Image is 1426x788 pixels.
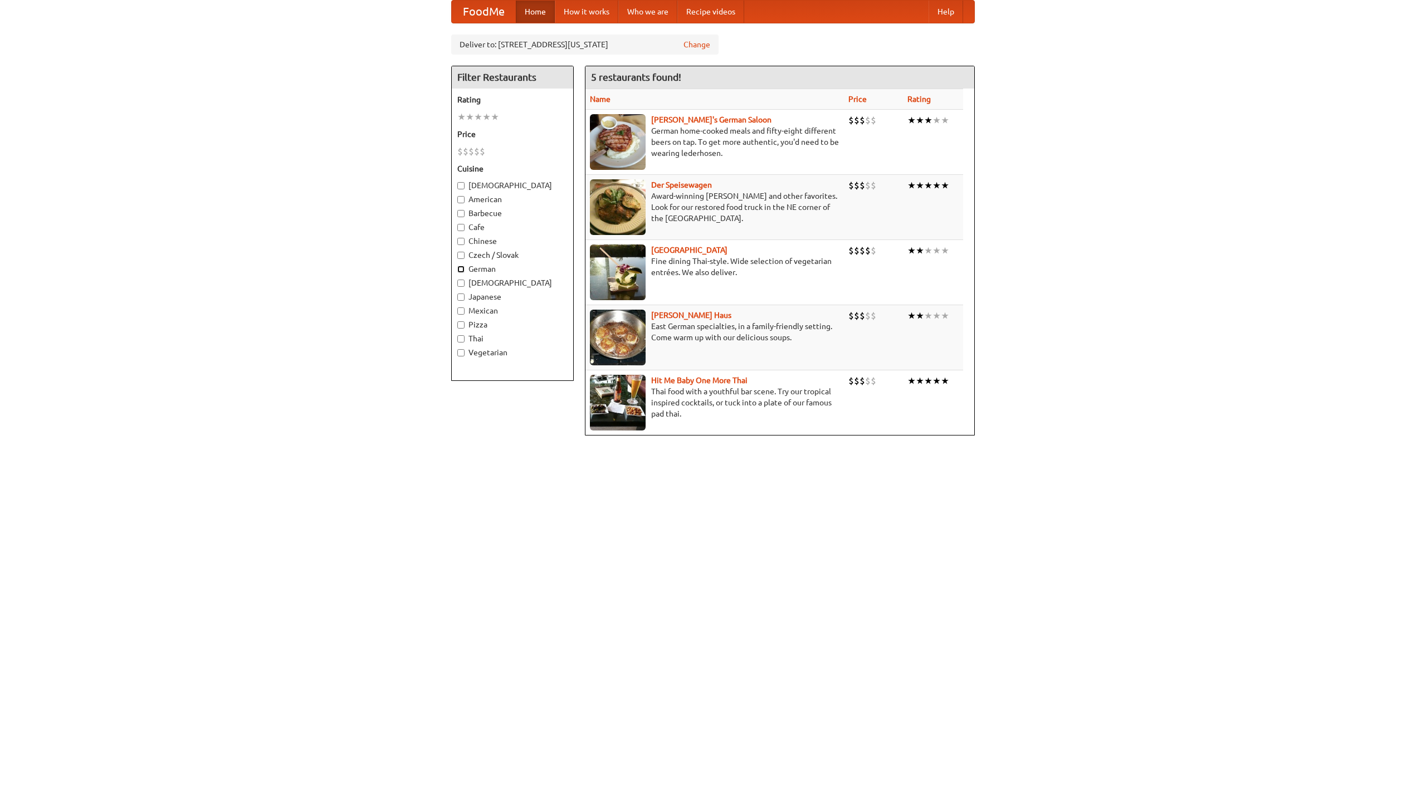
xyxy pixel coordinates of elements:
li: $ [859,310,865,322]
h5: Price [457,129,568,140]
input: Japanese [457,293,465,301]
li: ★ [916,114,924,126]
a: FoodMe [452,1,516,23]
label: Mexican [457,305,568,316]
li: ★ [491,111,499,123]
input: German [457,266,465,273]
li: $ [871,244,876,257]
label: American [457,194,568,205]
label: Barbecue [457,208,568,219]
input: Barbecue [457,210,465,217]
li: ★ [466,111,474,123]
h4: Filter Restaurants [452,66,573,89]
li: ★ [907,310,916,322]
label: Czech / Slovak [457,249,568,261]
li: ★ [482,111,491,123]
li: $ [859,375,865,387]
li: $ [848,310,854,322]
li: ★ [941,375,949,387]
li: $ [854,310,859,322]
li: ★ [932,310,941,322]
li: ★ [907,244,916,257]
li: ★ [924,375,932,387]
li: $ [859,244,865,257]
li: ★ [924,310,932,322]
input: Czech / Slovak [457,252,465,259]
li: $ [865,310,871,322]
a: Price [848,95,867,104]
li: ★ [932,179,941,192]
input: Cafe [457,224,465,231]
li: $ [468,145,474,158]
img: satay.jpg [590,244,646,300]
input: Thai [457,335,465,342]
li: $ [848,244,854,257]
a: Name [590,95,611,104]
p: Thai food with a youthful bar scene. Try our tropical inspired cocktails, or tuck into a plate of... [590,386,839,419]
label: [DEMOGRAPHIC_DATA] [457,180,568,191]
li: $ [871,114,876,126]
label: Cafe [457,222,568,233]
li: ★ [932,375,941,387]
a: Change [683,39,710,50]
li: ★ [924,114,932,126]
li: ★ [916,310,924,322]
input: American [457,196,465,203]
li: $ [859,179,865,192]
li: ★ [907,114,916,126]
label: Thai [457,333,568,344]
a: Who we are [618,1,677,23]
li: $ [865,114,871,126]
a: [PERSON_NAME]'s German Saloon [651,115,771,124]
input: [DEMOGRAPHIC_DATA] [457,280,465,287]
li: ★ [916,244,924,257]
li: ★ [474,111,482,123]
li: ★ [924,179,932,192]
input: Chinese [457,238,465,245]
li: $ [848,114,854,126]
li: ★ [457,111,466,123]
a: Hit Me Baby One More Thai [651,376,748,385]
li: ★ [941,244,949,257]
li: ★ [941,114,949,126]
img: speisewagen.jpg [590,179,646,235]
a: Home [516,1,555,23]
label: [DEMOGRAPHIC_DATA] [457,277,568,288]
li: $ [854,244,859,257]
li: $ [463,145,468,158]
li: $ [854,375,859,387]
li: ★ [941,310,949,322]
a: [GEOGRAPHIC_DATA] [651,246,727,254]
input: Mexican [457,307,465,315]
li: $ [854,114,859,126]
li: ★ [907,375,916,387]
a: [PERSON_NAME] Haus [651,311,731,320]
a: Der Speisewagen [651,180,712,189]
h5: Cuisine [457,163,568,174]
li: $ [871,310,876,322]
li: ★ [916,179,924,192]
li: $ [848,179,854,192]
label: German [457,263,568,275]
input: Vegetarian [457,349,465,356]
li: $ [474,145,480,158]
li: $ [865,244,871,257]
input: Pizza [457,321,465,329]
label: Chinese [457,236,568,247]
li: $ [457,145,463,158]
li: $ [848,375,854,387]
li: $ [854,179,859,192]
p: East German specialties, in a family-friendly setting. Come warm up with our delicious soups. [590,321,839,343]
input: [DEMOGRAPHIC_DATA] [457,182,465,189]
label: Pizza [457,319,568,330]
label: Japanese [457,291,568,302]
li: $ [865,375,871,387]
label: Vegetarian [457,347,568,358]
a: How it works [555,1,618,23]
li: $ [859,114,865,126]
